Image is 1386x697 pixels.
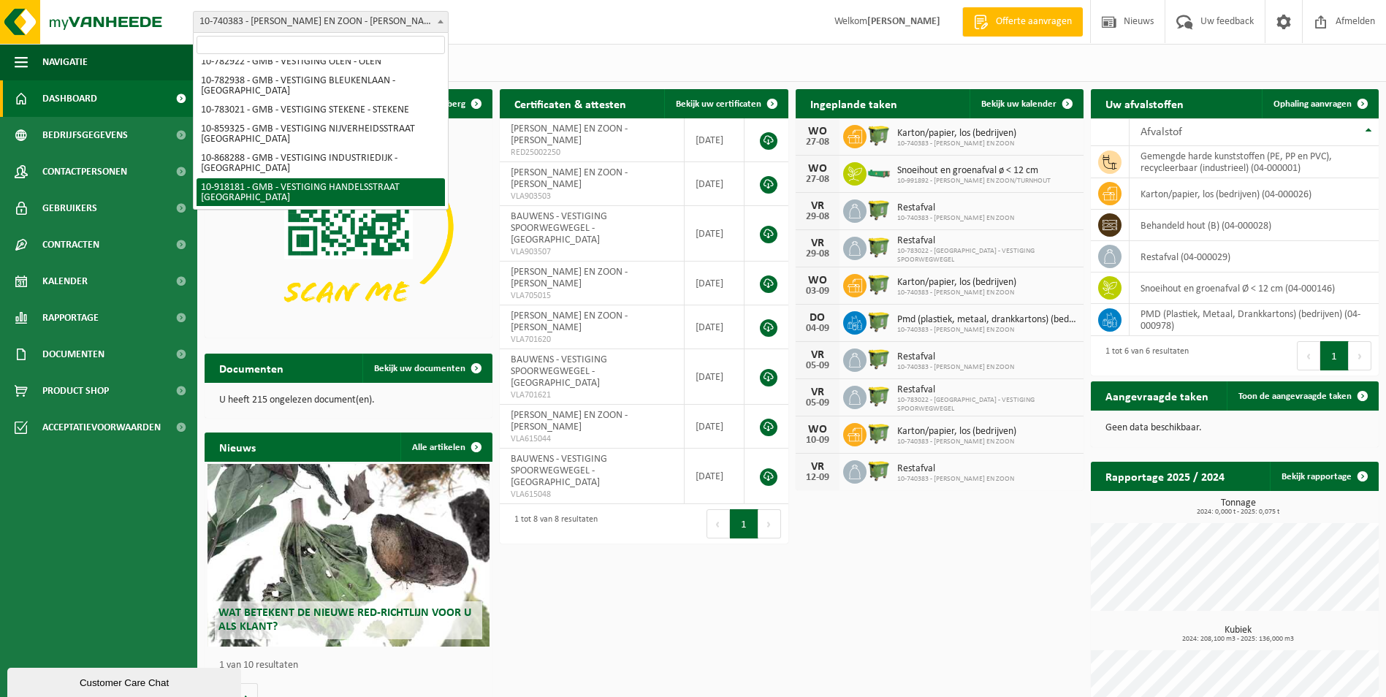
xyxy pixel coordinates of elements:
[500,89,641,118] h2: Certificaten & attesten
[511,167,628,190] span: [PERSON_NAME] EN ZOON - [PERSON_NAME]
[685,305,745,349] td: [DATE]
[897,165,1051,177] span: Snoeihout en groenafval ø < 12 cm
[1270,462,1377,491] a: Bekijk rapportage
[897,177,1051,186] span: 10-991892 - [PERSON_NAME] EN ZOON/TURNHOUT
[400,433,491,462] a: Alle artikelen
[796,89,912,118] h2: Ingeplande taken
[1098,636,1379,643] span: 2024: 208,100 m3 - 2025: 136,000 m3
[511,191,673,202] span: VLA903503
[970,89,1082,118] a: Bekijk uw kalender
[511,147,673,159] span: RED25002250
[511,246,673,258] span: VLA903507
[1098,340,1189,372] div: 1 tot 6 van 6 resultaten
[511,389,673,401] span: VLA701621
[897,277,1016,289] span: Karton/papier, los (bedrijven)
[1141,126,1182,138] span: Afvalstof
[897,384,1076,396] span: Restafval
[1098,498,1379,516] h3: Tonnage
[219,395,478,405] p: U heeft 215 ongelezen document(en).
[803,461,832,473] div: VR
[42,300,99,336] span: Rapportage
[897,247,1076,264] span: 10-783022 - [GEOGRAPHIC_DATA] - VESTIGING SPOORWEGWEGEL
[867,166,891,179] img: HK-XC-10-GN-00
[219,660,485,671] p: 1 van 10 resultaten
[803,312,832,324] div: DO
[803,200,832,212] div: VR
[205,433,270,461] h2: Nieuws
[897,140,1016,148] span: 10-740383 - [PERSON_NAME] EN ZOON
[1262,89,1377,118] a: Ophaling aanvragen
[218,607,471,633] span: Wat betekent de nieuwe RED-richtlijn voor u als klant?
[685,162,745,206] td: [DATE]
[803,398,832,408] div: 05-09
[981,99,1056,109] span: Bekijk uw kalender
[897,235,1076,247] span: Restafval
[897,396,1076,414] span: 10-783022 - [GEOGRAPHIC_DATA] - VESTIGING SPOORWEGWEGEL
[685,118,745,162] td: [DATE]
[1098,509,1379,516] span: 2024: 0,000 t - 2025: 0,075 t
[867,235,891,259] img: WB-1100-HPE-GN-50
[197,120,445,149] li: 10-859325 - GMB - VESTIGING NIJVERHEIDSSTRAAT [GEOGRAPHIC_DATA]
[803,286,832,297] div: 03-09
[1130,241,1379,273] td: restafval (04-000029)
[867,421,891,446] img: WB-1100-HPE-GN-50
[803,361,832,371] div: 05-09
[374,364,465,373] span: Bekijk uw documenten
[803,212,832,222] div: 29-08
[42,117,128,153] span: Bedrijfsgegevens
[194,12,448,32] span: 10-740383 - BAUWENS EN ZOON - STEKENE
[685,405,745,449] td: [DATE]
[867,272,891,297] img: WB-1100-HPE-GN-50
[42,190,97,226] span: Gebruikers
[803,435,832,446] div: 10-09
[511,123,628,146] span: [PERSON_NAME] EN ZOON - [PERSON_NAME]
[1130,304,1379,336] td: PMD (Plastiek, Metaal, Drankkartons) (bedrijven) (04-000978)
[803,275,832,286] div: WO
[42,80,97,117] span: Dashboard
[1238,392,1352,401] span: Toon de aangevraagde taken
[1227,381,1377,411] a: Toon de aangevraagde taken
[197,53,445,72] li: 10-782922 - GMB - VESTIGING OLEN - OLEN
[207,464,490,647] a: Wat betekent de nieuwe RED-richtlijn voor u als klant?
[685,262,745,305] td: [DATE]
[803,237,832,249] div: VR
[1130,273,1379,304] td: snoeihout en groenafval Ø < 12 cm (04-000146)
[511,354,607,389] span: BAUWENS - VESTIGING SPOORWEGWEGEL - [GEOGRAPHIC_DATA]
[685,349,745,405] td: [DATE]
[803,424,832,435] div: WO
[362,354,491,383] a: Bekijk uw documenten
[1349,341,1371,370] button: Next
[803,473,832,483] div: 12-09
[803,324,832,334] div: 04-09
[897,128,1016,140] span: Karton/papier, los (bedrijven)
[867,16,940,27] strong: [PERSON_NAME]
[897,351,1014,363] span: Restafval
[867,197,891,222] img: WB-1100-HPE-GN-50
[897,363,1014,372] span: 10-740383 - [PERSON_NAME] EN ZOON
[897,426,1016,438] span: Karton/papier, los (bedrijven)
[1130,210,1379,241] td: behandeld hout (B) (04-000028)
[511,334,673,346] span: VLA701620
[42,226,99,263] span: Contracten
[1130,178,1379,210] td: karton/papier, los (bedrijven) (04-000026)
[193,11,449,33] span: 10-740383 - BAUWENS EN ZOON - STEKENE
[42,153,127,190] span: Contactpersonen
[867,123,891,148] img: WB-1100-HPE-GN-50
[707,509,730,538] button: Previous
[685,206,745,262] td: [DATE]
[803,249,832,259] div: 29-08
[685,449,745,504] td: [DATE]
[511,410,628,433] span: [PERSON_NAME] EN ZOON - [PERSON_NAME]
[897,463,1014,475] span: Restafval
[867,346,891,371] img: WB-1100-HPE-GN-50
[197,149,445,178] li: 10-868288 - GMB - VESTIGING INDUSTRIEDIJK - [GEOGRAPHIC_DATA]
[897,314,1076,326] span: Pmd (plastiek, metaal, drankkartons) (bedrijven)
[511,454,607,488] span: BAUWENS - VESTIGING SPOORWEGWEGEL - [GEOGRAPHIC_DATA]
[511,211,607,245] span: BAUWENS - VESTIGING SPOORWEGWEGEL - [GEOGRAPHIC_DATA]
[422,89,491,118] button: Verberg
[803,126,832,137] div: WO
[197,101,445,120] li: 10-783021 - GMB - VESTIGING STEKENE - STEKENE
[197,178,445,207] li: 10-918181 - GMB - VESTIGING HANDELSSTRAAT [GEOGRAPHIC_DATA]
[730,509,758,538] button: 1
